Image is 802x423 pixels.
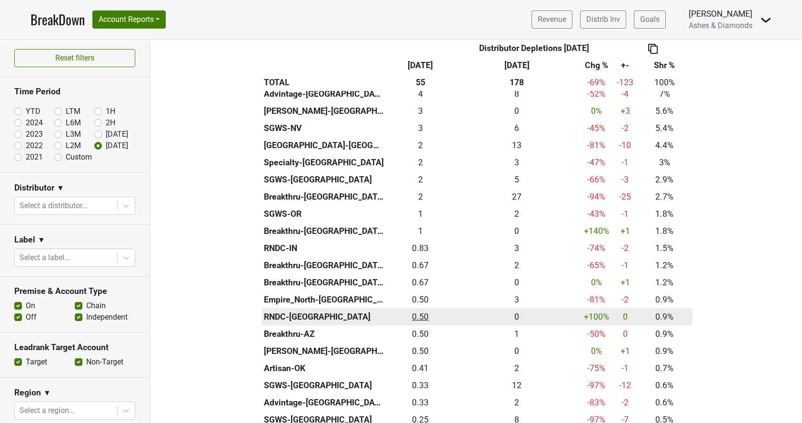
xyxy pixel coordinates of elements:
td: 1.8% [637,222,692,240]
label: 1H [106,106,115,117]
th: Advintage-[GEOGRAPHIC_DATA] [262,85,387,102]
td: 0.5 [386,342,454,360]
label: On [26,300,35,312]
div: 2 [389,173,452,186]
div: 0 [457,311,577,323]
th: 4.667 [454,171,579,188]
th: Breakthru-[GEOGRAPHIC_DATA] [262,257,387,274]
th: 26.834 [454,188,579,205]
div: -2 [616,242,634,254]
th: RNDC-[GEOGRAPHIC_DATA] [262,308,387,325]
label: L2M [66,140,81,151]
th: Chg %: activate to sort column ascending [579,57,613,74]
div: 1 [457,328,577,340]
td: 0.9% [637,308,692,325]
td: -50 % [579,325,613,342]
h3: Label [14,235,35,245]
div: 1 [389,225,452,237]
td: 1.583 [386,171,454,188]
td: 1.2% [637,274,692,291]
th: 11.917 [454,377,579,394]
div: -1 [616,208,634,220]
div: 0.33 [389,396,452,409]
label: 2H [106,117,115,129]
label: YTD [26,106,40,117]
th: 0.000 [454,274,579,291]
div: 4 [389,88,452,100]
div: -1 [616,362,634,374]
div: 0 [457,105,577,117]
div: 0 [616,328,634,340]
div: 3 [389,105,452,117]
td: 4.4% [637,137,692,154]
td: 0.6% [637,394,692,411]
th: SGWS-[GEOGRAPHIC_DATA] [262,377,387,394]
label: 2023 [26,129,43,140]
div: 3 [457,293,577,306]
a: Goals [634,10,666,29]
td: -83 % [579,394,613,411]
div: -1 [616,259,634,272]
span: Ashes & Diamonds [689,21,752,30]
td: 3% [637,154,692,171]
th: 2.667 [454,291,579,308]
div: 3 [389,122,452,134]
td: -81 % [579,291,613,308]
th: SGWS-OR [262,205,387,222]
div: -2 [616,396,634,409]
td: +100 % [579,308,613,325]
td: 0.7% [637,360,692,377]
th: Shr %: activate to sort column ascending [637,57,692,74]
th: 12.500 [454,137,579,154]
label: Off [26,312,37,323]
th: 1.750 [454,205,579,222]
td: -97 % [579,377,613,394]
div: 2 [389,156,452,169]
div: -3 [616,173,634,186]
th: Breakthru-[GEOGRAPHIC_DATA] [262,274,387,291]
th: 3.166 [454,154,579,171]
td: 5.6% [637,102,692,120]
td: 0.5 [386,291,454,308]
td: 0.333 [386,377,454,394]
td: 1.667 [386,154,454,171]
td: -74 % [579,240,613,257]
button: Reset filters [14,49,135,67]
div: 27 [457,191,577,203]
label: L3M [66,129,81,140]
td: -47 % [579,154,613,171]
th: +-: activate to sort column ascending [613,57,637,74]
div: 2 [457,259,577,272]
div: 2 [457,362,577,374]
td: 1.5% [637,240,692,257]
th: 0 [454,342,579,360]
th: 5.500 [454,120,579,137]
div: 8 [457,88,577,100]
td: 1.5 [386,188,454,205]
div: 1 [389,208,452,220]
div: 0 [457,276,577,289]
div: -2 [616,122,634,134]
td: 0.667 [386,274,454,291]
div: 2 [457,396,577,409]
th: Breakthru-[GEOGRAPHIC_DATA] [262,188,387,205]
img: Copy to clipboard [648,44,658,54]
td: 3.84 [386,85,454,102]
th: Distributor Depletions [DATE] [454,40,613,57]
span: -123 [617,78,633,87]
div: 0.50 [389,311,452,323]
div: 6 [457,122,577,134]
div: -12 [616,379,634,392]
th: 0.416 [454,222,579,240]
td: -75 % [579,360,613,377]
th: TOTAL [262,74,387,91]
th: 55 [386,74,454,91]
td: -45 % [579,120,613,137]
a: Distrib Inv [580,10,626,29]
th: SGWS-[GEOGRAPHIC_DATA] [262,171,387,188]
th: 1.660 [454,360,579,377]
div: -25 [616,191,634,203]
td: 1.2% [637,257,692,274]
div: 2 [389,139,452,151]
td: 0 % [579,342,613,360]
